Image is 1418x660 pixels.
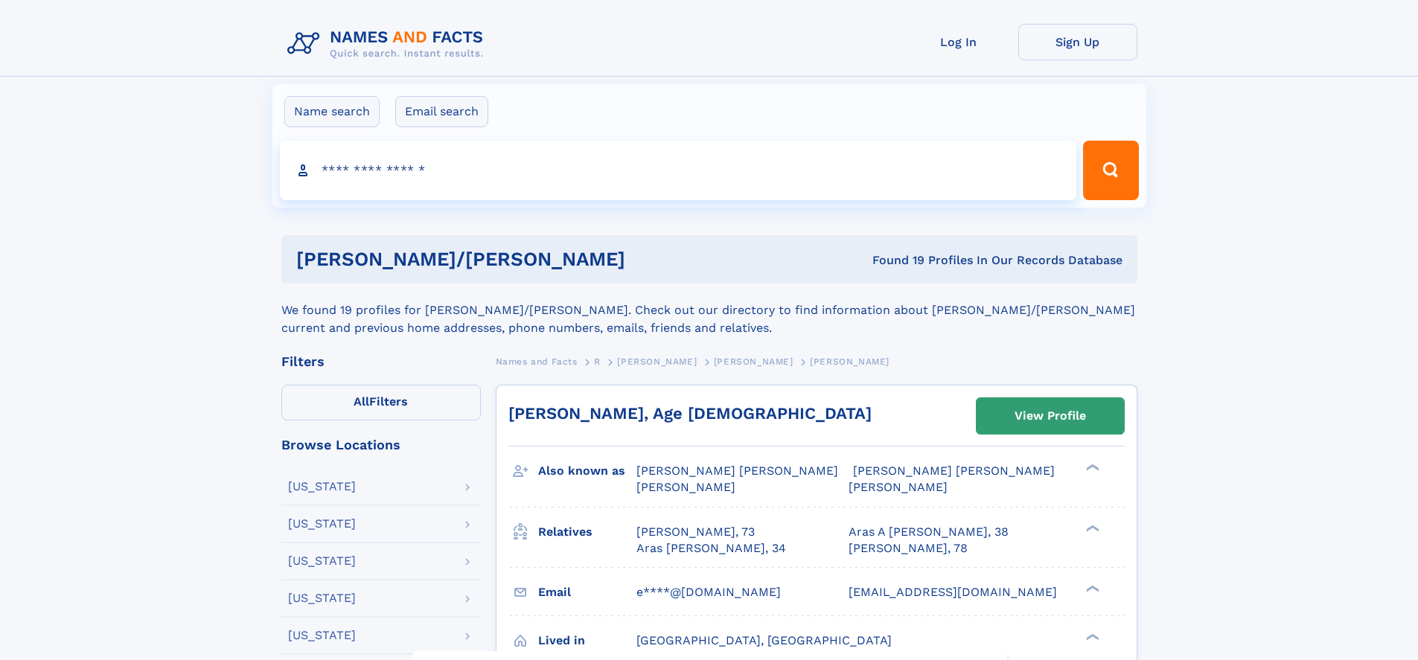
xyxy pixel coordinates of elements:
input: search input [280,141,1077,200]
a: View Profile [977,398,1124,434]
label: Email search [395,96,488,127]
span: R [594,356,601,367]
a: R [594,352,601,371]
a: [PERSON_NAME], Age [DEMOGRAPHIC_DATA] [508,404,872,423]
a: [PERSON_NAME], 78 [849,540,968,557]
div: ❯ [1082,583,1100,593]
div: [US_STATE] [288,592,356,604]
span: [PERSON_NAME] [810,356,890,367]
div: ❯ [1082,463,1100,472]
a: Aras [PERSON_NAME], 34 [636,540,786,557]
span: All [354,394,369,409]
span: [PERSON_NAME] [636,480,735,494]
span: [PERSON_NAME] [PERSON_NAME] [636,464,838,478]
div: View Profile [1015,399,1086,433]
h3: Email [538,580,636,605]
a: Aras A [PERSON_NAME], 38 [849,524,1009,540]
div: [US_STATE] [288,629,356,641]
a: Log In [899,24,1018,60]
span: [PERSON_NAME] [617,356,697,367]
h3: Also known as [538,458,636,484]
div: Browse Locations [281,438,481,452]
span: [EMAIL_ADDRESS][DOMAIN_NAME] [849,585,1057,599]
a: Names and Facts [496,352,578,371]
a: [PERSON_NAME] [617,352,697,371]
div: We found 19 profiles for [PERSON_NAME]/[PERSON_NAME]. Check out our directory to find information... [281,283,1137,337]
div: [US_STATE] [288,481,356,493]
span: [PERSON_NAME] [849,480,948,494]
h1: [PERSON_NAME]/[PERSON_NAME] [296,250,749,269]
div: Found 19 Profiles In Our Records Database [749,252,1122,269]
div: ❯ [1082,523,1100,533]
div: [US_STATE] [288,555,356,567]
label: Filters [281,385,481,420]
button: Search Button [1083,141,1138,200]
div: ❯ [1082,632,1100,641]
span: [PERSON_NAME] [PERSON_NAME] [853,464,1055,478]
span: [GEOGRAPHIC_DATA], [GEOGRAPHIC_DATA] [636,633,892,647]
h3: Relatives [538,519,636,545]
a: [PERSON_NAME] [714,352,793,371]
img: Logo Names and Facts [281,24,496,64]
a: Sign Up [1018,24,1137,60]
label: Name search [284,96,380,127]
a: [PERSON_NAME], 73 [636,524,755,540]
span: [PERSON_NAME] [714,356,793,367]
h3: Lived in [538,628,636,653]
div: Filters [281,355,481,368]
div: [US_STATE] [288,518,356,530]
